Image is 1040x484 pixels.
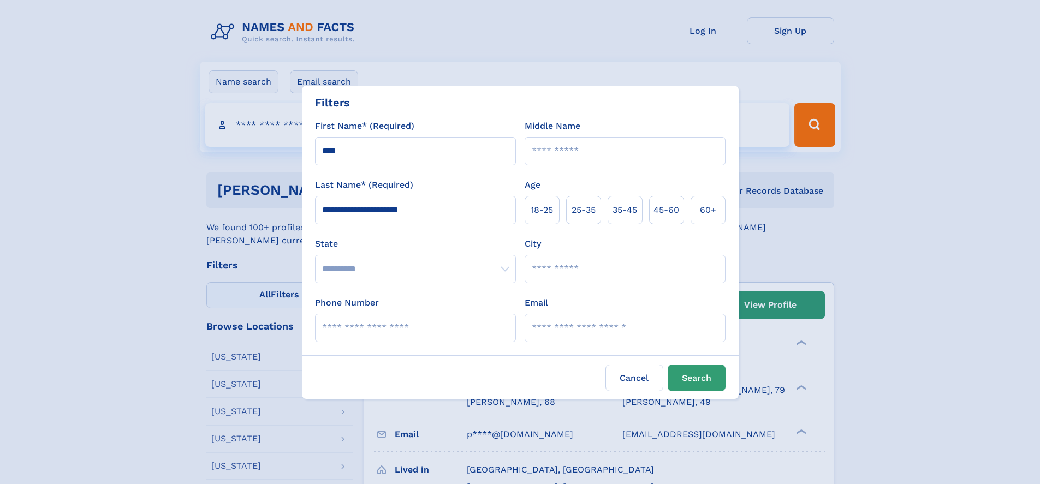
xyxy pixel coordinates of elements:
[315,178,413,192] label: Last Name* (Required)
[572,204,596,217] span: 25‑35
[315,119,414,133] label: First Name* (Required)
[525,296,548,309] label: Email
[315,237,516,250] label: State
[605,365,663,391] label: Cancel
[668,365,726,391] button: Search
[315,94,350,111] div: Filters
[525,119,580,133] label: Middle Name
[525,237,541,250] label: City
[700,204,716,217] span: 60+
[315,296,379,309] label: Phone Number
[525,178,540,192] label: Age
[613,204,637,217] span: 35‑45
[653,204,679,217] span: 45‑60
[531,204,553,217] span: 18‑25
